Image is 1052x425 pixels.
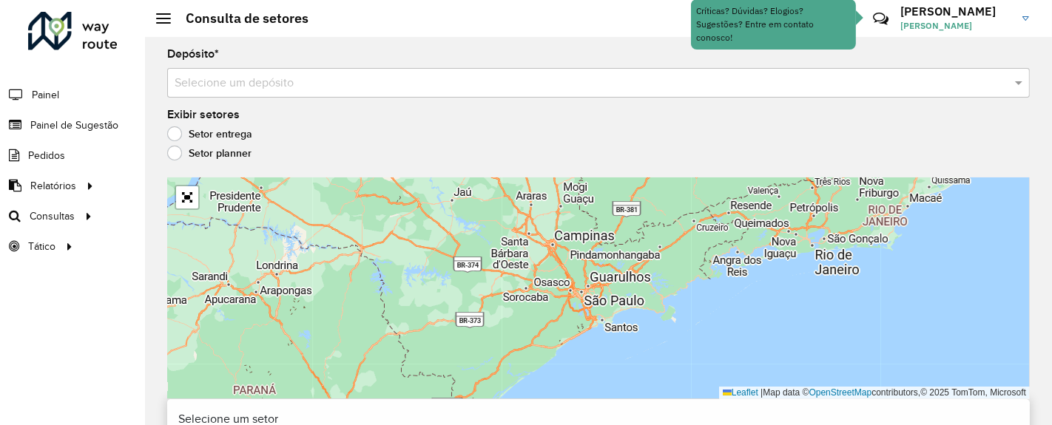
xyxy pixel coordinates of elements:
[167,146,252,160] label: Setor planner
[719,387,1030,399] div: Map data © contributors,© 2025 TomTom, Microsoft
[167,45,219,63] label: Depósito
[167,106,240,123] label: Exibir setores
[32,87,59,103] span: Painel
[176,186,198,208] a: Abrir mapa em tela cheia
[900,19,1011,33] span: [PERSON_NAME]
[30,208,75,224] span: Consultas
[28,148,65,163] span: Pedidos
[30,178,76,194] span: Relatórios
[30,118,118,133] span: Painel de Sugestão
[865,3,897,35] a: Contato Rápido
[761,387,763,398] span: |
[171,10,308,27] h2: Consulta de setores
[900,4,1011,18] h3: [PERSON_NAME]
[28,239,55,254] span: Tático
[809,387,872,398] a: OpenStreetMap
[723,387,758,398] a: Leaflet
[167,126,252,141] label: Setor entrega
